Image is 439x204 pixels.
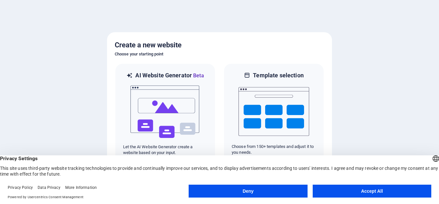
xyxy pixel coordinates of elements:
p: Let the AI Website Generator create a website based on your input. [123,144,207,156]
div: Template selectionChoose from 150+ templates and adjust it to you needs. [223,63,324,164]
img: ai [130,80,201,144]
h6: Template selection [253,72,303,79]
h6: AI Website Generator [135,72,204,80]
h6: Choose your starting point [115,50,324,58]
p: Choose from 150+ templates and adjust it to you needs. [232,144,316,155]
h5: Create a new website [115,40,324,50]
span: Beta [192,73,204,79]
div: AI Website GeneratorBetaaiLet the AI Website Generator create a website based on your input. [115,63,216,164]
